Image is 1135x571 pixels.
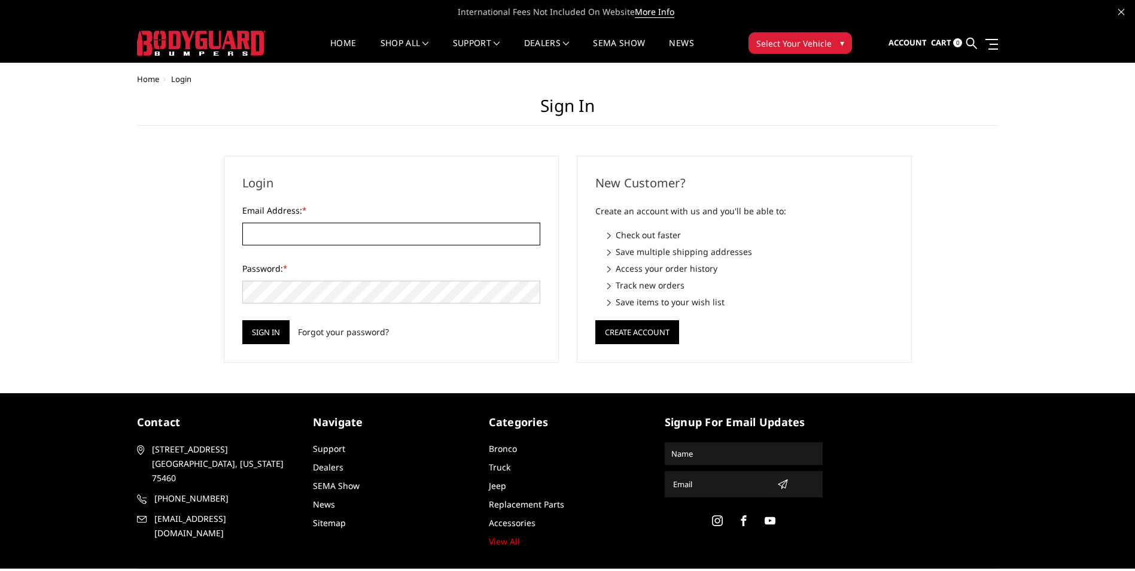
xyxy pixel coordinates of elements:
h1: Sign in [137,96,999,126]
h2: New Customer? [595,174,893,192]
span: Login [171,74,191,84]
a: Account [888,27,927,59]
li: Access your order history [607,262,893,275]
input: Email [668,475,772,494]
button: Select Your Vehicle [748,32,852,54]
h5: signup for email updates [665,414,823,430]
a: Truck [489,461,510,473]
label: Password: [242,262,540,275]
a: Cart 0 [931,27,962,59]
a: SEMA Show [313,480,360,491]
a: Home [137,74,159,84]
li: Check out faster [607,229,893,241]
span: Cart [931,37,951,48]
li: Save items to your wish list [607,296,893,308]
a: shop all [381,39,429,62]
a: [EMAIL_ADDRESS][DOMAIN_NAME] [137,512,295,540]
a: Accessories [489,517,535,529]
a: Dealers [524,39,570,62]
a: Support [453,39,500,62]
label: Email Address: [242,204,540,217]
button: Create Account [595,320,679,344]
a: View All [489,536,520,547]
a: Support [313,443,345,454]
a: News [313,499,335,510]
h5: Navigate [313,414,471,430]
li: Save multiple shipping addresses [607,245,893,258]
span: [EMAIL_ADDRESS][DOMAIN_NAME] [154,512,293,540]
a: Dealers [313,461,343,473]
span: ▾ [840,37,844,49]
input: Sign in [242,320,290,344]
a: Replacement Parts [489,499,564,510]
a: Forgot your password? [298,326,389,338]
h5: contact [137,414,295,430]
a: SEMA Show [593,39,645,62]
a: Bronco [489,443,517,454]
input: Name [667,444,821,463]
span: [PHONE_NUMBER] [154,491,293,506]
span: Select Your Vehicle [756,37,832,50]
p: Create an account with us and you'll be able to: [595,204,893,218]
a: Jeep [489,480,506,491]
img: BODYGUARD BUMPERS [137,31,266,56]
a: More Info [635,6,674,18]
a: [PHONE_NUMBER] [137,491,295,506]
h2: Login [242,174,540,192]
a: Home [330,39,356,62]
span: [STREET_ADDRESS] [GEOGRAPHIC_DATA], [US_STATE] 75460 [152,442,291,485]
span: 0 [953,38,962,47]
a: Sitemap [313,517,346,529]
li: Track new orders [607,279,893,291]
h5: Categories [489,414,647,430]
a: News [669,39,693,62]
a: Create Account [595,325,679,336]
span: Account [888,37,927,48]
